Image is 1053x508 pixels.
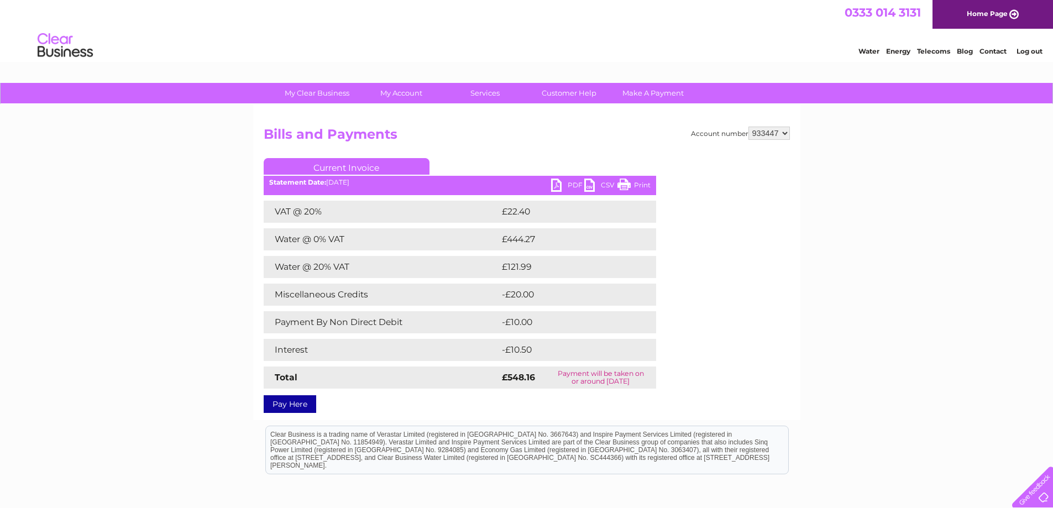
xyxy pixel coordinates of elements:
h2: Bills and Payments [264,127,790,148]
strong: Total [275,372,297,383]
a: 0333 014 3131 [845,6,921,19]
td: Water @ 0% VAT [264,228,499,250]
a: Blog [957,47,973,55]
img: logo.png [37,29,93,62]
td: Interest [264,339,499,361]
a: Telecoms [917,47,950,55]
b: Statement Date: [269,178,326,186]
a: My Account [355,83,447,103]
a: Print [617,179,651,195]
td: Miscellaneous Credits [264,284,499,306]
strong: £548.16 [502,372,535,383]
a: Make A Payment [607,83,699,103]
a: Water [858,47,879,55]
div: Account number [691,127,790,140]
td: -£20.00 [499,284,636,306]
td: Payment By Non Direct Debit [264,311,499,333]
td: -£10.50 [499,339,635,361]
a: Pay Here [264,395,316,413]
td: £121.99 [499,256,635,278]
a: Energy [886,47,910,55]
a: Contact [979,47,1007,55]
a: My Clear Business [271,83,363,103]
td: Payment will be taken on or around [DATE] [546,366,656,389]
div: [DATE] [264,179,656,186]
td: VAT @ 20% [264,201,499,223]
a: PDF [551,179,584,195]
td: -£10.00 [499,311,635,333]
a: Log out [1017,47,1042,55]
a: Customer Help [523,83,615,103]
div: Clear Business is a trading name of Verastar Limited (registered in [GEOGRAPHIC_DATA] No. 3667643... [266,6,788,54]
a: CSV [584,179,617,195]
a: Current Invoice [264,158,429,175]
a: Services [439,83,531,103]
td: £22.40 [499,201,634,223]
td: £444.27 [499,228,637,250]
td: Water @ 20% VAT [264,256,499,278]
